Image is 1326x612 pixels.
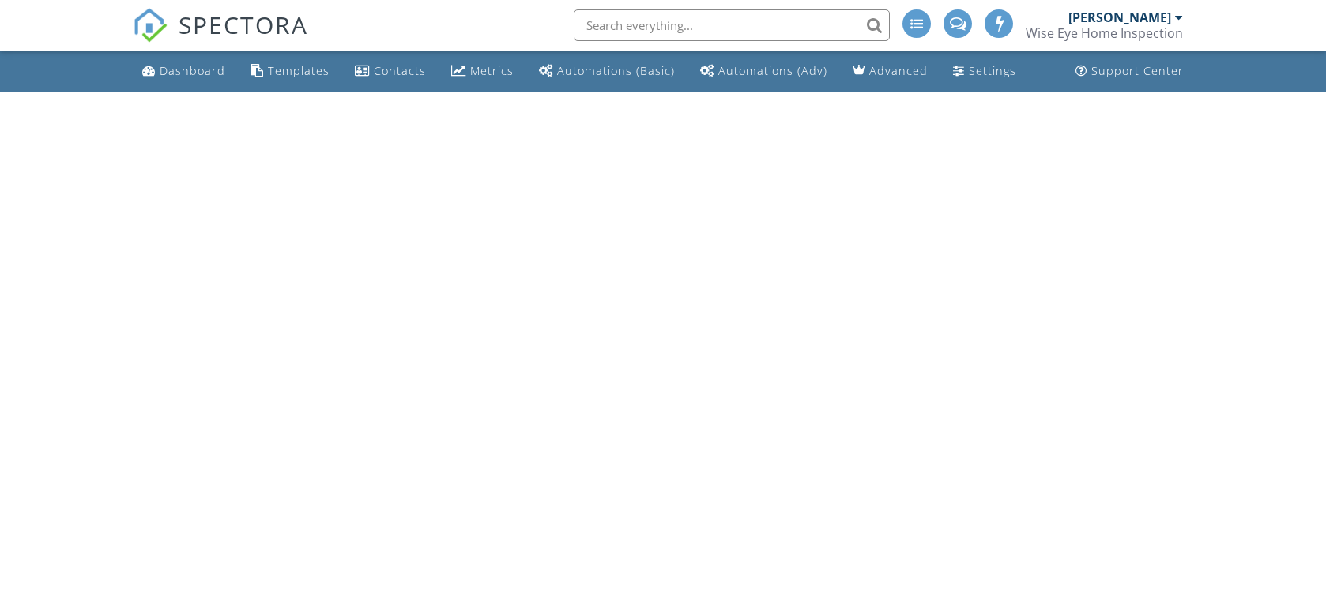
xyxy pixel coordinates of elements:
[445,57,520,86] a: Metrics
[557,63,675,78] div: Automations (Basic)
[718,63,827,78] div: Automations (Adv)
[348,57,432,86] a: Contacts
[374,63,426,78] div: Contacts
[136,57,232,86] a: Dashboard
[470,63,514,78] div: Metrics
[133,8,168,43] img: The Best Home Inspection Software - Spectora
[268,63,330,78] div: Templates
[969,63,1016,78] div: Settings
[869,63,928,78] div: Advanced
[1069,57,1190,86] a: Support Center
[1026,25,1183,41] div: Wise Eye Home Inspection
[694,57,834,86] a: Automations (Advanced)
[244,57,336,86] a: Templates
[574,9,890,41] input: Search everything...
[947,57,1023,86] a: Settings
[179,8,308,41] span: SPECTORA
[133,21,308,54] a: SPECTORA
[1068,9,1171,25] div: [PERSON_NAME]
[846,57,934,86] a: Advanced
[1091,63,1184,78] div: Support Center
[533,57,681,86] a: Automations (Basic)
[160,63,225,78] div: Dashboard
